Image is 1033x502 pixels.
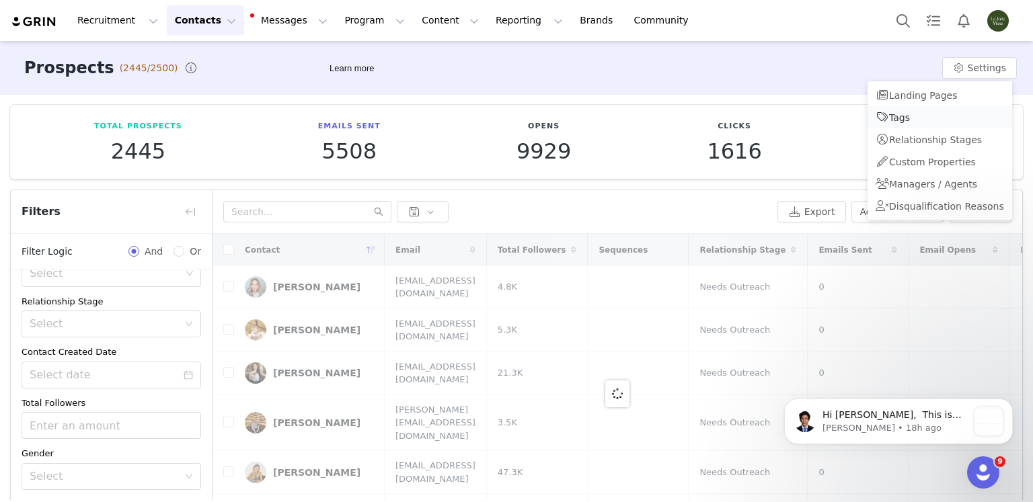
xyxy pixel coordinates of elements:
[516,139,571,163] p: 9929
[995,456,1005,467] span: 9
[30,470,178,483] div: Select
[22,447,201,460] div: Gender
[318,121,381,132] p: Emails Sent
[22,245,73,259] span: Filter Logic
[764,372,1033,466] iframe: Intercom notifications message
[626,5,703,36] a: Community
[414,5,487,36] button: Content
[374,207,383,216] i: icon: search
[245,5,336,36] button: Messages
[889,201,1004,212] span: Disqualification Reasons
[868,195,1012,217] a: Disqualification Reasons
[94,121,182,132] p: Total Prospects
[336,5,413,36] button: Program
[868,128,1012,151] a: Relationship Stages
[488,5,571,36] button: Reporting
[572,5,625,36] a: Brands
[22,204,61,220] span: Filters
[22,396,201,410] div: Total Followers
[516,121,571,132] p: Opens
[24,56,114,80] h3: Prospects
[318,139,381,163] p: 5508
[185,472,193,482] i: icon: down
[868,106,1012,128] a: Tags
[707,121,761,132] p: Clicks
[919,5,948,36] a: Tasks
[987,10,1009,32] img: dfae5766-9c98-4e4d-b764-c74d1948efbb.jpg
[184,245,201,259] span: Or
[184,370,193,380] i: icon: calendar
[139,245,168,259] span: And
[889,157,976,167] span: Custom Properties
[942,57,1017,79] button: Settings
[327,62,377,75] div: Tooltip anchor
[69,5,166,36] button: Recruitment
[889,90,957,101] span: Landing Pages
[868,173,1012,195] a: Managers / Agents
[94,139,182,163] p: 2445
[186,269,194,279] i: icon: down
[949,5,979,36] button: Notifications
[30,317,178,331] div: Select
[30,267,181,280] div: Select
[707,139,761,163] p: 1616
[777,201,846,222] button: Export
[888,5,918,36] button: Search
[967,456,999,489] iframe: Intercom live chat
[22,362,201,388] input: Select date
[889,112,910,123] span: Tags
[868,84,1012,106] a: Landing Pages
[11,15,58,28] img: grin logo
[185,320,193,329] i: icon: down
[22,295,201,308] div: Relationship Stage
[889,179,977,190] span: Managers / Agents
[851,201,944,222] button: Add Prospects
[22,413,200,438] input: Enter an amount
[120,61,178,75] span: (2445/2500)
[223,201,391,222] input: Search...
[979,10,1022,32] button: Profile
[167,5,244,36] button: Contacts
[868,151,1012,173] a: Custom Properties
[22,345,201,359] div: Contact Created Date
[889,134,982,145] span: Relationship Stages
